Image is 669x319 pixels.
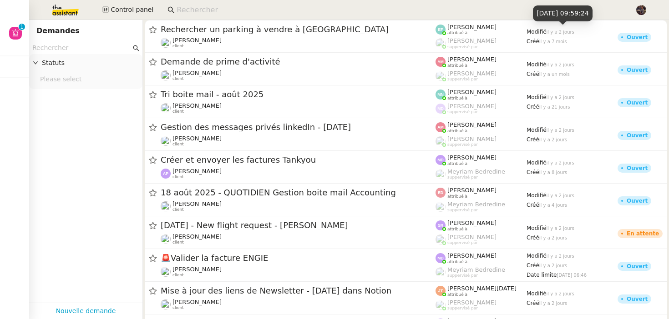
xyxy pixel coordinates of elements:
div: En attente [627,231,659,236]
app-user-detailed-label: client [161,70,436,81]
div: Ouvert [627,100,648,105]
app-user-label: attribué à [436,154,527,166]
span: suppervisé par [447,77,478,82]
span: Créé [527,234,539,241]
span: client [172,76,184,81]
img: svg [436,155,446,165]
img: svg [161,169,171,179]
app-user-label: attribué à [436,187,527,199]
nz-badge-sup: 1 [19,24,25,30]
img: svg [436,188,446,198]
div: Ouvert [627,198,648,204]
img: users%2FoFdbodQ3TgNoWt9kP3GXAs5oaCq1%2Favatar%2Fprofile-pic.png [436,234,446,244]
img: svg [436,90,446,100]
span: il y a 2 jours [547,95,574,100]
app-user-detailed-label: client [161,266,436,278]
span: Créé [527,104,539,110]
img: users%2FoFdbodQ3TgNoWt9kP3GXAs5oaCq1%2Favatar%2Fprofile-pic.png [436,300,446,310]
span: Meyriam Bedredine [447,266,505,273]
div: [DATE] 09:59:24 [533,5,593,21]
span: suppervisé par [447,240,478,245]
img: svg [436,253,446,263]
img: svg [436,122,446,132]
app-user-label: attribué à [436,285,527,297]
span: Créé [527,136,539,143]
app-user-detailed-label: client [161,233,436,245]
span: [PERSON_NAME] [447,154,497,161]
span: [PERSON_NAME] [172,200,222,207]
img: users%2FoFdbodQ3TgNoWt9kP3GXAs5oaCq1%2Favatar%2Fprofile-pic.png [436,136,446,146]
span: Modifié [527,290,547,297]
app-user-label: attribué à [436,121,527,133]
span: [PERSON_NAME] [172,37,222,44]
span: Modifié [527,61,547,68]
img: users%2F1PNv5soDtMeKgnH5onPMHqwjzQn1%2Favatar%2Fd0f44614-3c2d-49b8-95e9-0356969fcfd1 [161,70,171,80]
span: attribué à [447,96,467,101]
span: [PERSON_NAME] [447,234,497,240]
app-user-label: attribué à [436,56,527,68]
app-user-detailed-label: client [161,37,436,49]
span: attribué à [447,63,467,68]
span: Créé [527,169,539,175]
span: [PERSON_NAME] [172,102,222,109]
app-user-label: suppervisé par [436,37,527,49]
span: [PERSON_NAME] [172,299,222,305]
span: Modifié [527,253,547,259]
span: Control panel [111,5,153,15]
app-user-label: suppervisé par [436,266,527,278]
img: users%2Fa6PbEmLwvGXylUqKytRPpDpAx153%2Favatar%2Ffanny.png [161,201,171,211]
div: Ouvert [627,67,648,73]
span: [DATE] - New flight request - [PERSON_NAME] [161,221,436,229]
span: [PERSON_NAME] [447,37,497,44]
img: users%2FaellJyylmXSg4jqeVbanehhyYJm1%2Favatar%2Fprofile-pic%20(4).png [436,202,446,212]
span: il y a 2 jours [547,291,574,296]
span: client [172,273,184,278]
img: users%2FHIWaaSoTa5U8ssS5t403NQMyZZE3%2Favatar%2Fa4be050e-05fa-4f28-bbe7-e7e8e4788720 [161,267,171,277]
span: [PERSON_NAME] [447,70,497,77]
span: suppervisé par [447,175,478,180]
span: Modifié [527,29,547,35]
span: [PERSON_NAME] [447,56,497,63]
app-user-detailed-label: client [161,200,436,212]
span: suppervisé par [447,208,478,213]
span: Meyriam Bedredine [447,168,505,175]
app-user-label: attribué à [436,89,527,100]
img: svg [436,57,446,67]
span: Modifié [527,94,547,100]
app-user-label: attribué à [436,252,527,264]
span: Date limite [527,272,557,278]
app-user-label: suppervisé par [436,103,527,115]
span: Créer et envoyer les factures Tankyou [161,156,436,164]
img: svg [436,286,446,296]
span: il y a 2 jours [539,301,567,306]
span: [PERSON_NAME] [447,299,497,306]
span: suppervisé par [447,306,478,311]
span: Créé [527,262,539,269]
div: Ouvert [627,165,648,171]
img: users%2FoFdbodQ3TgNoWt9kP3GXAs5oaCq1%2Favatar%2Fprofile-pic.png [436,71,446,81]
app-user-detailed-label: client [161,299,436,310]
span: suppervisé par [447,273,478,278]
span: client [172,240,184,245]
span: [PERSON_NAME] [172,70,222,76]
span: client [172,142,184,147]
span: 🚨 [161,253,171,263]
p: 1 [20,24,24,32]
span: Statuts [42,58,139,68]
img: users%2FyQfMwtYgTqhRP2YHWHmG2s2LYaD3%2Favatar%2Fprofile-pic.png [436,38,446,48]
span: [PERSON_NAME] [447,121,497,128]
span: Créé [527,71,539,77]
app-user-label: suppervisé par [436,135,527,147]
span: suppervisé par [447,45,478,50]
input: Rechercher [32,43,131,53]
div: Ouvert [627,133,648,138]
span: Gestion des messages privés linkedIn - [DATE] [161,123,436,131]
span: suppervisé par [447,142,478,147]
span: il y a un mois [539,72,570,77]
span: Modifié [527,159,547,166]
span: Modifié [527,127,547,133]
span: il y a 2 jours [539,235,567,240]
div: Ouvert [627,264,648,269]
app-user-label: suppervisé par [436,234,527,245]
span: [PERSON_NAME] [447,252,497,259]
